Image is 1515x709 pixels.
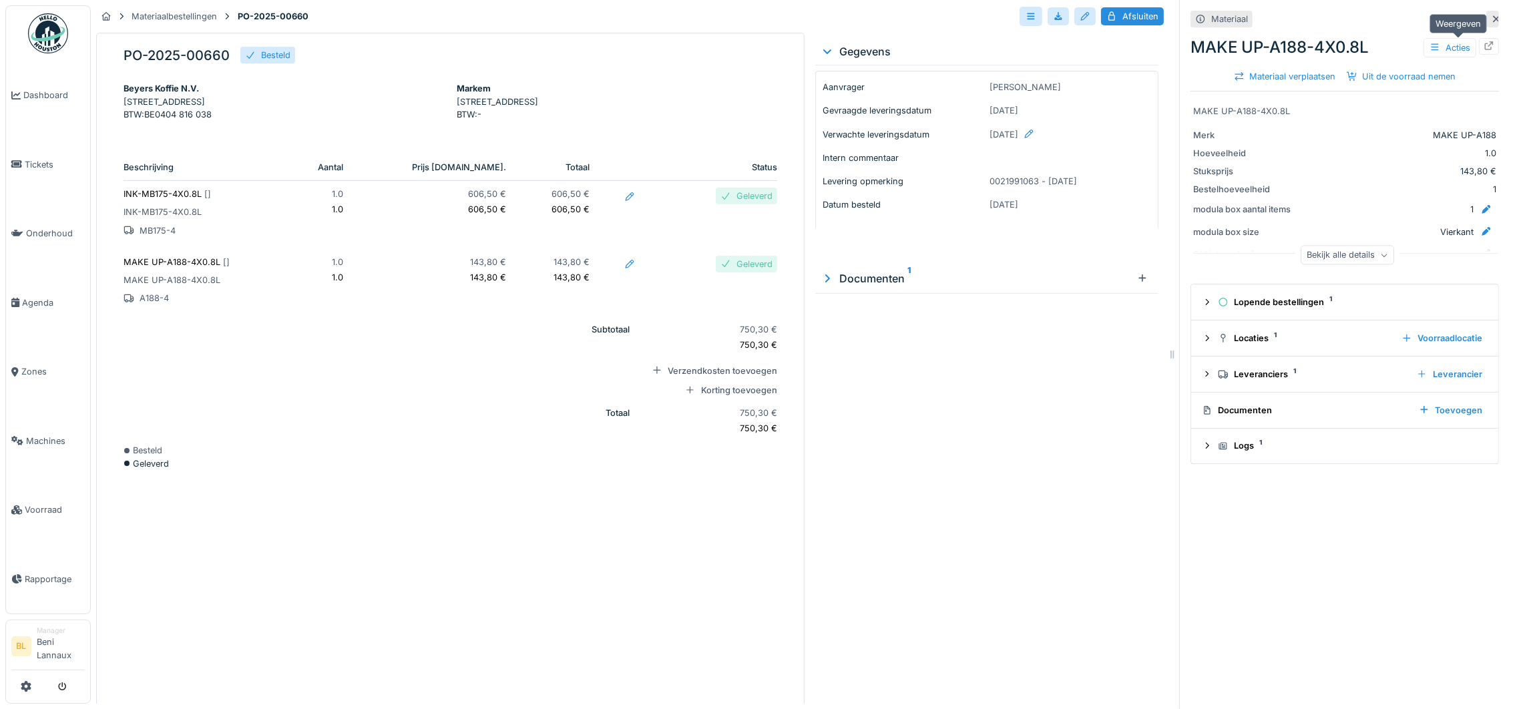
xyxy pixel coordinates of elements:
div: Geleverd [124,457,777,470]
div: Acties [1424,38,1476,57]
sup: 1 [907,270,911,286]
div: Besteld [261,49,290,61]
summary: Leveranciers1Leverancier [1197,362,1493,387]
span: [ ] [223,257,230,267]
p: INK-MB175-4X0.8L [124,188,277,200]
p: 143,80 € [527,256,590,268]
div: Documenten [821,270,1132,286]
div: Weergeven [1430,14,1487,33]
li: Beni Lannaux [37,626,85,667]
p: 750,30 € [651,422,777,435]
p: 606,50 € [527,188,590,200]
div: Markem [457,82,777,95]
span: Tickets [25,158,85,171]
span: [ ] [204,189,211,199]
span: Zones [21,365,85,378]
p: 1.0 [298,203,343,216]
div: Bekijk alle details [1301,246,1394,265]
th: Beschrijving [124,154,288,181]
p: [PERSON_NAME] [990,81,1151,93]
th: Totaal [124,400,640,444]
th: Status [640,154,777,181]
h5: PO-2025-00660 [124,47,230,63]
p: Datum besteld [823,198,984,211]
div: Materiaalbestellingen [132,10,217,23]
span: Machines [26,435,85,447]
p: 750,30 € [651,338,777,351]
a: Zones [6,337,90,407]
div: Bestelhoeveelheid [1193,183,1293,196]
th: Prijs [DOMAIN_NAME]. [354,154,517,181]
p: 750,30 € [651,407,777,419]
div: Uit de voorraad nemen [1341,67,1462,85]
div: Verzendkosten toevoegen [600,365,777,377]
p: Levering opmerking [823,175,984,188]
div: Vierkant [1440,226,1474,238]
p: 1.0 [298,271,343,284]
p: 143,80 € [527,271,590,284]
div: Beyers Koffie N.V. [124,82,443,95]
p: MB175-4 [124,224,277,237]
p: Intern commentaar [823,152,984,164]
li: BL [11,636,31,656]
p: [DATE] [990,198,1151,211]
div: Materiaal verplaatsen [1229,67,1341,85]
th: Subtotaal [124,316,640,361]
div: MAKE UP-A188-4X0.8L [1193,105,1496,117]
span: Agenda [22,296,85,309]
a: Onderhoud [6,199,90,268]
p: 1.0 [298,188,343,200]
p: 143,80 € [365,256,506,268]
p: Verwachte leveringsdatum [823,128,984,141]
summary: Logs1 [1197,434,1493,459]
p: 143,80 € [365,271,506,284]
p: BTW : - [457,108,777,121]
span: Rapportage [25,573,85,585]
div: MAKE UP-A188 [1299,129,1496,142]
div: Geleverd [736,190,773,202]
div: 1 [1470,203,1474,216]
span: Onderhoud [26,227,85,240]
div: Locaties [1218,332,1391,344]
p: Aanvrager [823,81,984,93]
p: INK-MB175-4X0.8L [124,206,277,218]
div: Besteld [124,444,777,457]
a: Machines [6,407,90,476]
p: MAKE UP-A188-4X0.8L [124,274,277,286]
a: BL ManagerBeni Lannaux [11,626,85,670]
div: Hoeveelheid [1193,147,1293,160]
div: Lopende bestellingen [1218,296,1482,308]
div: 1.0 [1299,147,1496,160]
div: Afsluiten [1101,7,1164,25]
a: Rapportage [6,545,90,614]
div: Korting toevoegen [600,384,777,397]
div: Stuksprijs [1193,165,1293,178]
p: 606,50 € [527,203,590,216]
a: Tickets [6,130,90,200]
p: [STREET_ADDRESS] [124,95,443,108]
p: [DATE] [990,104,1151,117]
a: Agenda [6,268,90,338]
div: Manager [37,626,85,636]
div: MAKE UP-A188-4X0.8L [1191,35,1499,59]
p: 606,50 € [365,188,506,200]
summary: Locaties1Voorraadlocatie [1197,326,1493,350]
summary: Lopende bestellingen1 [1197,290,1493,314]
div: 1 [1299,183,1496,196]
p: MAKE UP-A188-4X0.8L [124,256,277,268]
summary: DocumentenToevoegen [1197,398,1493,423]
div: Logs [1218,439,1482,452]
div: Merk [1193,129,1293,142]
th: Aantal [288,154,354,181]
strong: PO-2025-00660 [232,10,314,23]
p: 0021991063 - [DATE] [990,175,1151,188]
div: Documenten [1202,404,1408,417]
th: Totaal [517,154,600,181]
div: Leverancier [1412,365,1488,383]
div: [DATE] [990,128,1151,152]
p: 750,30 € [651,323,777,336]
p: BTW : BE0404 816 038 [124,108,443,121]
div: Leveranciers [1218,368,1406,381]
div: 143,80 € [1299,165,1496,178]
div: modula box size [1193,226,1293,238]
